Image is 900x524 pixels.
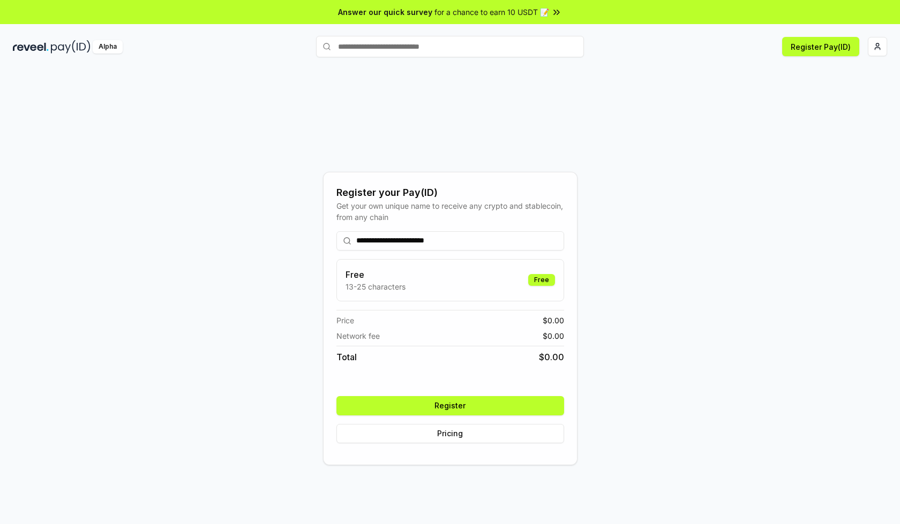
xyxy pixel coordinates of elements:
button: Pricing [336,424,564,443]
img: reveel_dark [13,40,49,54]
span: Total [336,351,357,363]
span: $ 0.00 [539,351,564,363]
span: $ 0.00 [543,330,564,341]
button: Register Pay(ID) [782,37,859,56]
div: Register your Pay(ID) [336,185,564,200]
div: Free [528,274,555,286]
h3: Free [346,268,406,281]
span: Network fee [336,330,380,341]
span: Answer our quick survey [338,6,432,18]
p: 13-25 characters [346,281,406,292]
img: pay_id [51,40,91,54]
span: Price [336,315,354,326]
span: $ 0.00 [543,315,564,326]
span: for a chance to earn 10 USDT 📝 [434,6,549,18]
div: Get your own unique name to receive any crypto and stablecoin, from any chain [336,200,564,223]
div: Alpha [93,40,123,54]
button: Register [336,396,564,415]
